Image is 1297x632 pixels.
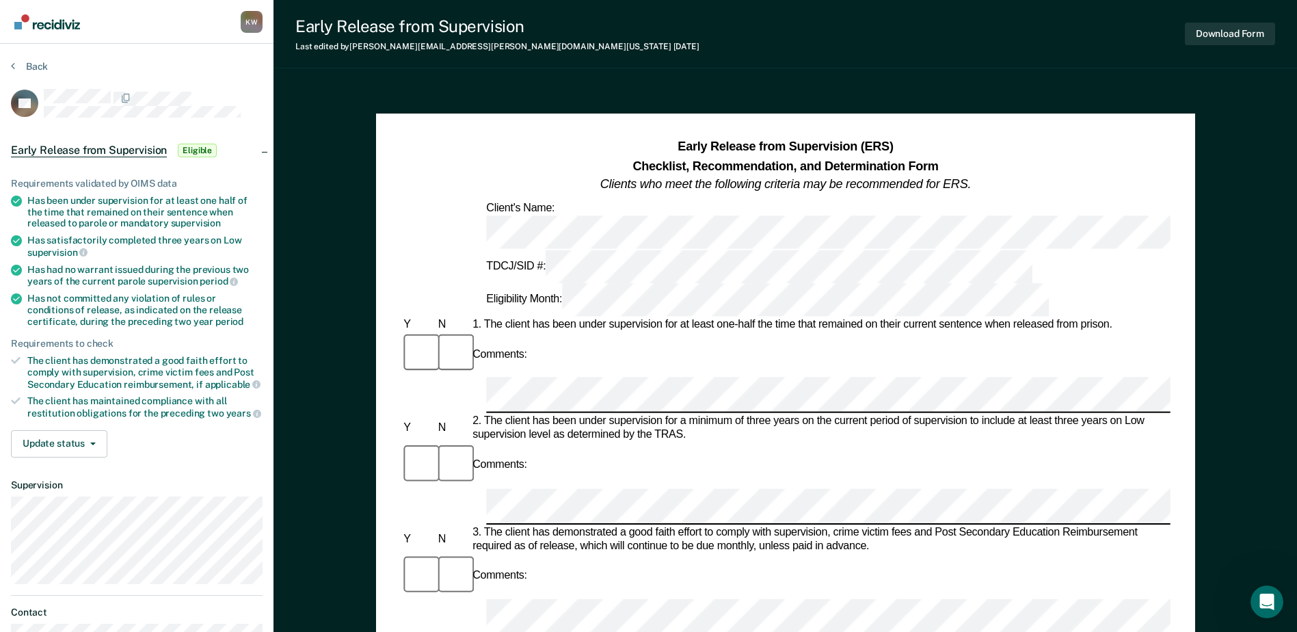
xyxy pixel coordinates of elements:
[470,347,530,361] div: Comments:
[11,144,167,157] span: Early Release from Supervision
[435,318,469,332] div: N
[205,379,260,390] span: applicable
[483,250,1035,283] div: TDCJ/SID #:
[483,283,1052,317] div: Eligibility Month:
[435,422,469,436] div: N
[171,218,221,228] span: supervision
[600,177,971,191] em: Clients who meet the following criteria may be recommended for ERS.
[632,159,938,172] strong: Checklist, Recommendation, and Determination Form
[27,195,263,229] div: Has been under supervision for at least one half of the time that remained on their sentence when...
[241,11,263,33] div: K W
[27,264,263,287] div: Has had no warrant issued during the previous two years of the current parole supervision
[470,570,530,583] div: Comments:
[27,355,263,390] div: The client has demonstrated a good faith effort to comply with supervision, crime victim fees and...
[1251,585,1283,618] iframe: Intercom live chat
[1185,23,1275,45] button: Download Form
[295,42,699,51] div: Last edited by [PERSON_NAME][EMAIL_ADDRESS][PERSON_NAME][DOMAIN_NAME][US_STATE]
[241,11,263,33] button: Profile dropdown button
[14,14,80,29] img: Recidiviz
[27,293,263,327] div: Has not committed any violation of rules or conditions of release, as indicated on the release ce...
[215,316,243,327] span: period
[200,276,238,287] span: period
[678,140,893,154] strong: Early Release from Supervision (ERS)
[470,415,1171,443] div: 2. The client has been under supervision for a minimum of three years on the current period of su...
[470,318,1171,332] div: 1. The client has been under supervision for at least one-half the time that remained on their cu...
[27,235,263,258] div: Has satisfactorily completed three years on Low
[470,526,1171,553] div: 3. The client has demonstrated a good faith effort to comply with supervision, crime victim fees ...
[11,430,107,458] button: Update status
[11,607,263,618] dt: Contact
[11,479,263,491] dt: Supervision
[11,60,48,73] button: Back
[11,178,263,189] div: Requirements validated by OIMS data
[27,247,88,258] span: supervision
[401,318,435,332] div: Y
[673,42,699,51] span: [DATE]
[226,408,261,419] span: years
[178,144,217,157] span: Eligible
[295,16,699,36] div: Early Release from Supervision
[11,338,263,350] div: Requirements to check
[401,533,435,547] div: Y
[27,395,263,419] div: The client has maintained compliance with all restitution obligations for the preceding two
[401,422,435,436] div: Y
[470,458,530,472] div: Comments:
[435,533,469,547] div: N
